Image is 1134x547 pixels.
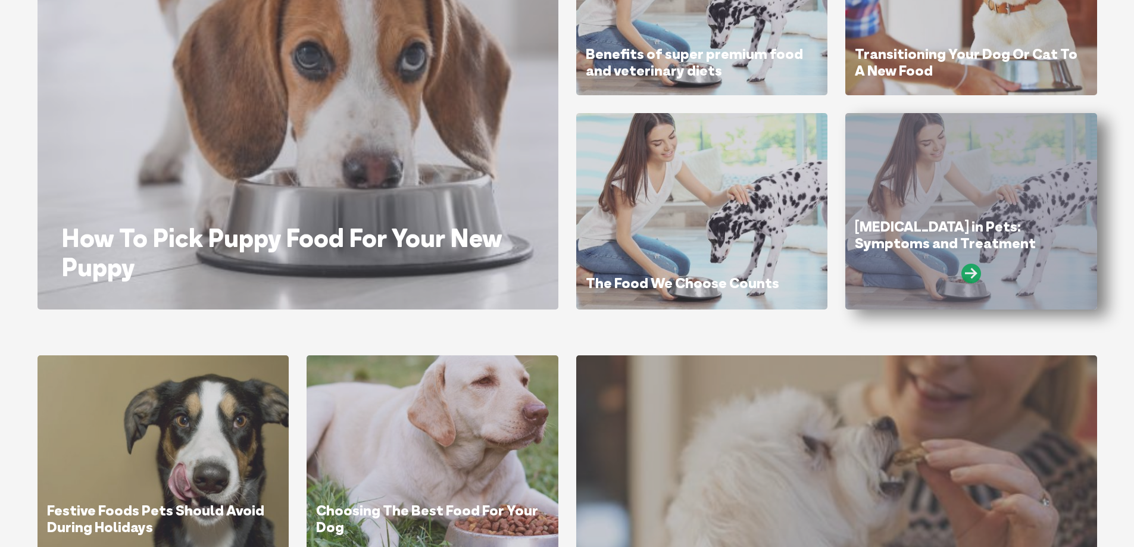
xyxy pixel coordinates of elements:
a: [MEDICAL_DATA] in Pets: Symptoms and Treatment [855,217,1036,252]
a: How To Pick Puppy Food For Your New Puppy [61,222,502,282]
a: Festive Foods Pets Should Avoid During Holidays [47,501,264,536]
a: The Food We Choose Counts [586,274,779,292]
a: Choosing The Best Food For Your Dog [316,501,538,536]
a: Transitioning Your Dog Or Cat To A New Food [855,45,1077,79]
a: Benefits of super premium food and veterinary diets [586,45,803,79]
